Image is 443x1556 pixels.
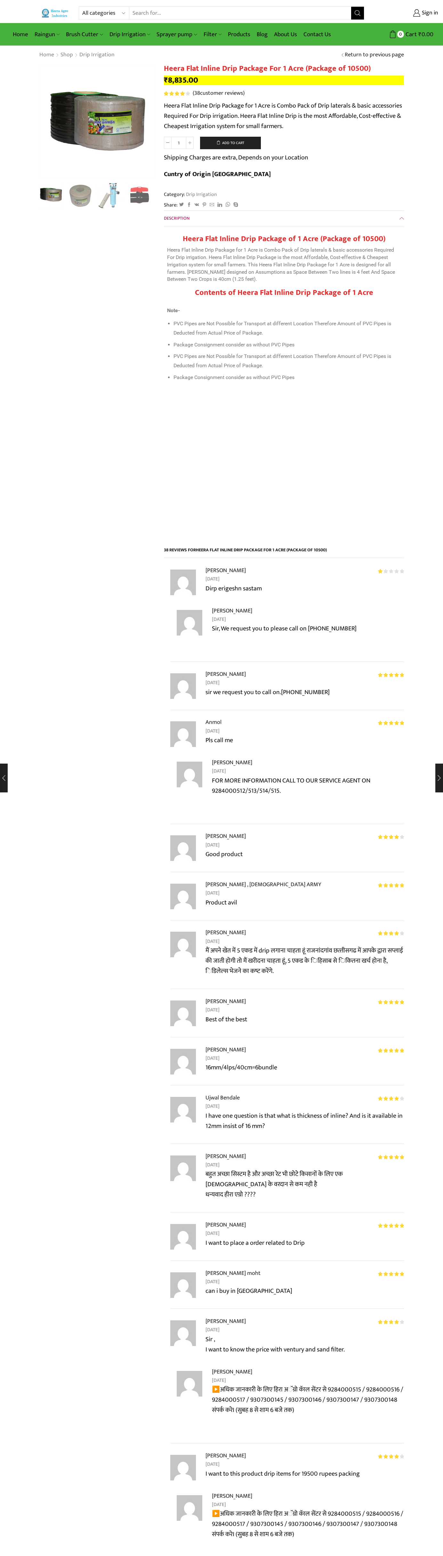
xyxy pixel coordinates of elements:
time: [DATE] [205,1229,404,1238]
span: ₹ [418,29,422,39]
span: Share: [164,201,178,209]
a: Drip Irrigation [106,27,153,42]
span: Rated out of 5 [378,1048,404,1053]
a: Filter [200,27,225,42]
strong: [PERSON_NAME] [205,1451,246,1460]
span: Cart [404,30,417,39]
strong: [PERSON_NAME] [212,606,252,615]
time: [DATE] [205,1460,404,1469]
time: [DATE] [205,1054,404,1063]
span: Category: [164,191,217,198]
div: Rated 5 out of 5 [378,1223,404,1228]
p: ▶️अधिक जानकारी के लिए हिरा अॅग्रो कॅाल सेंटर से 9284000515 / 9284000516 / 9284000517 / 9307300145... [212,1509,404,1539]
span: Heera Flat Inline Drip Package For 1 Acre (Package of 10500) [196,546,327,554]
a: (38customer reviews) [193,89,245,98]
span: Rated out of 5 based on customer ratings [164,91,186,96]
a: Return to previous page [345,51,404,59]
time: [DATE] [205,841,404,849]
a: Sprayer pump [153,27,200,42]
nav: Breadcrumb [39,51,115,59]
time: [DATE] [205,1102,404,1111]
p: Product avil [205,897,404,908]
a: 0 Cart ₹0.00 [371,28,433,40]
strong: [PERSON_NAME] [205,1317,246,1326]
li: Package Consignment consider as without PVC Pipes [173,373,401,382]
div: Rated 4 out of 5 [378,1096,404,1101]
h1: Heera Flat Inline Drip Package For 1 Acre (Package of 10500) [164,64,404,73]
strong: [PERSON_NAME] [205,831,246,841]
a: About Us [271,27,300,42]
strong: Heera Flat Inline Drip Package of 1 Acre (Package of 10500) [183,232,385,245]
h2: 38 reviews for [164,547,404,558]
time: [DATE] [205,1278,404,1286]
div: Rated 5 out of 5 [378,721,404,725]
li: 3 / 10 [97,182,123,208]
li: PVC Pipes are Not Possible for Transport at different Location Therefore Amount of PVC Pipes is D... [173,352,401,370]
p: Sir, We request you to please call on [PHONE_NUMBER] [212,623,404,634]
p: Pls call me [205,735,404,745]
span: Rated out of 5 [378,721,404,725]
a: Flat Inline [37,182,64,208]
div: Rated 5 out of 5 [378,1000,404,1004]
span: Rated out of 5 [378,569,383,573]
a: ball-vavle [126,182,153,209]
strong: [PERSON_NAME] [205,997,246,1006]
button: Search button [351,7,364,20]
p: ▶️अधिक जानकारी के लिए हिरा अॅग्रो कॅाल सेंटर से 9284000515 / 9284000516 / 9284000517 / 9307300145... [212,1384,404,1415]
a: Blog [254,27,271,42]
span: ₹ [164,74,168,87]
span: Sign in [420,9,438,17]
strong: [PERSON_NAME] [205,1220,246,1229]
strong: [PERSON_NAME] [212,1367,252,1376]
p: I want to place a order related to Drip [205,1238,404,1248]
div: Rated 5 out of 5 [378,883,404,887]
p: Shipping Charges are extra, Depends on your Location [164,152,308,163]
time: [DATE] [212,1501,404,1509]
p: Heera Flat Inline Drip Package for 1 Acre is Combo Pack of Drip laterals & basic accessories Requ... [167,247,401,283]
p: मैं अपने खेत में 5 एकड में drip लगाना चाहता हूं राजनांदगांव छत्‍तीसगढ में आपके द्वारा सप्‍लाई की ... [205,945,404,976]
li: 2 / 10 [67,182,94,208]
span: Rated out of 5 [378,1454,399,1459]
a: Contact Us [300,27,334,42]
span: Rated out of 5 [378,1096,399,1101]
a: Drip Irrigation [79,51,115,59]
li: 4 / 10 [126,182,153,208]
p: FOR MORE INFORMATION CALL TO OUR SERVICE AGENT ON 9284000512/513/514/515. [212,775,404,796]
span: Rated out of 5 [378,835,399,839]
time: [DATE] [205,937,404,946]
time: [DATE] [205,1161,404,1169]
a: Brush Cutter [63,27,106,42]
strong: [PERSON_NAME] [212,1491,252,1501]
li: Package Consignment consider as without PVC Pipes [173,340,401,350]
strong: Ujwal Bendale [205,1093,240,1102]
b: Cuntry of Origin [GEOGRAPHIC_DATA] [164,169,271,180]
span: Rated out of 5 [378,883,404,887]
img: Flat Inline Drip Package [67,182,94,209]
a: Raingun [31,27,63,42]
span: Rated out of 5 [378,673,404,677]
time: [DATE] [205,889,404,897]
time: [DATE] [212,1376,404,1385]
img: Flat Inline [39,64,154,179]
strong: [PERSON_NAME] [205,1045,246,1054]
li: 1 / 10 [37,182,64,208]
time: [DATE] [212,767,404,775]
span: 38 [194,88,200,98]
div: Rated 4 out of 5 [378,835,404,839]
img: Flow Control Valve [126,182,153,209]
span: Rated out of 5 [378,931,399,936]
span: 0 [397,31,404,37]
span: Rated out of 5 [378,1320,399,1324]
a: Home [39,51,54,59]
time: [DATE] [205,1006,404,1014]
li: PVC Pipes are Not Possible for Transport at different Location Therefore Amount of PVC Pipes is D... [173,319,401,337]
p: Sir , I want to know the price with ventury and sand filter. [205,1334,404,1355]
div: Rated 4 out of 5 [378,1320,404,1324]
p: Dirp erigeshn sastam [205,583,404,594]
div: Rated 5 out of 5 [378,1272,404,1276]
strong: [PERSON_NAME] [205,1152,246,1161]
span: Rated out of 5 [378,1155,404,1159]
time: [DATE] [205,575,404,583]
div: Rated 4 out of 5 [378,931,404,936]
input: Search for... [129,7,351,20]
